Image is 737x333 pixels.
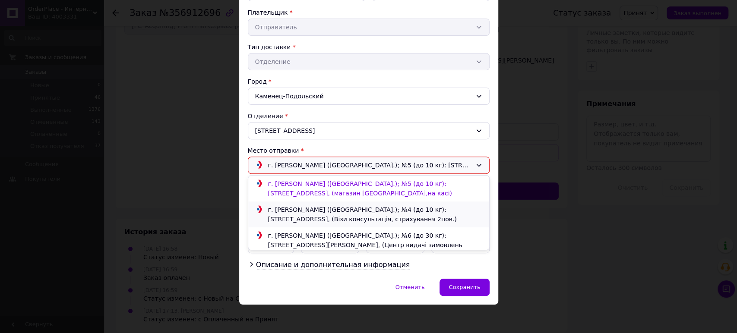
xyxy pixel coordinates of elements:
[248,88,490,105] div: Каменец-Подольский
[248,8,490,17] div: Плательщик
[266,205,484,224] div: г. [PERSON_NAME] ([GEOGRAPHIC_DATA].); №4 (до 10 кг): [STREET_ADDRESS], (Візи консультація, страх...
[248,112,490,120] div: Отделение
[248,122,490,139] div: [STREET_ADDRESS]
[395,284,425,290] span: Отменить
[248,77,490,86] div: Город
[268,180,452,197] span: г. [PERSON_NAME] ([GEOGRAPHIC_DATA].); №5 (до 10 кг): [STREET_ADDRESS], (магазин [GEOGRAPHIC_DATA...
[248,146,490,155] div: Место отправки
[266,231,484,259] div: г. [PERSON_NAME] ([GEOGRAPHIC_DATA].); №6 (до 30 кг): [STREET_ADDRESS][PERSON_NAME], (Центр видач...
[248,43,490,51] div: Тип доставки
[248,176,323,183] span: Это обязательное поле
[256,261,410,269] span: Описание и дополнительная информация
[449,284,480,290] span: Сохранить
[268,160,472,170] span: г. [PERSON_NAME] ([GEOGRAPHIC_DATA].); №5 (до 10 кг): [STREET_ADDRESS], (магазин [GEOGRAPHIC_DATA...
